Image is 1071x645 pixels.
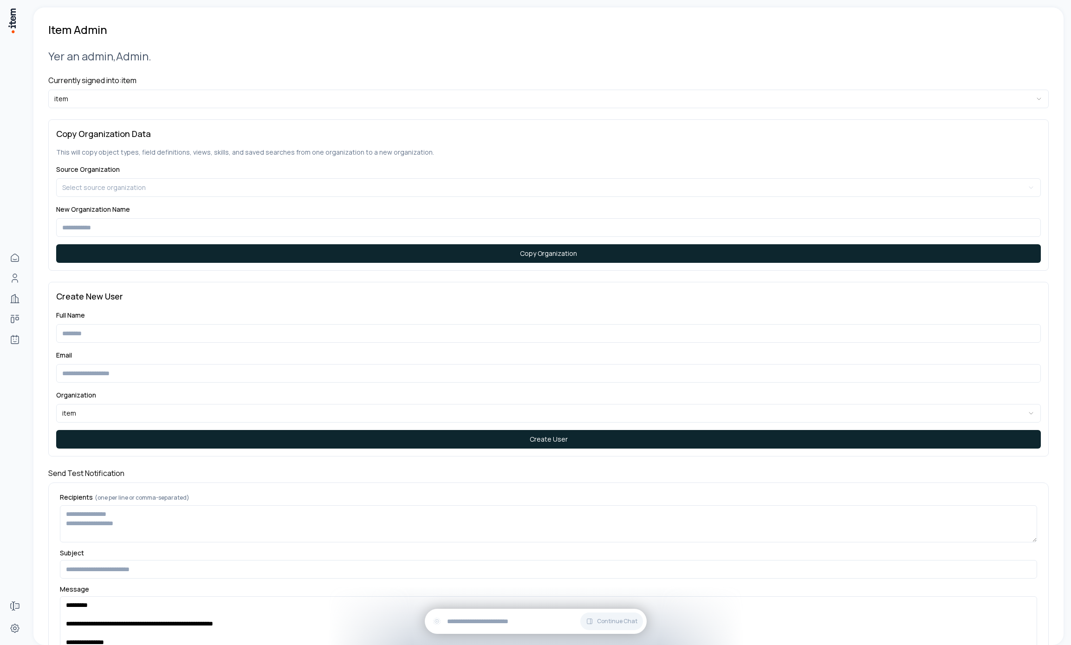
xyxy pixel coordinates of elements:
[48,48,1049,64] h2: Yer an admin, Admin .
[95,494,189,502] span: (one per line or comma-separated)
[48,468,1049,479] h4: Send Test Notification
[56,311,85,319] label: Full Name
[56,165,120,174] label: Source Organization
[60,586,1037,593] label: Message
[6,310,24,328] a: deals
[425,609,647,634] div: Continue Chat
[580,612,643,630] button: Continue Chat
[6,269,24,287] a: Contacts
[48,22,107,37] h1: Item Admin
[6,289,24,308] a: Companies
[56,127,1041,140] h3: Copy Organization Data
[56,205,130,214] label: New Organization Name
[56,430,1041,449] button: Create User
[56,290,1041,303] h3: Create New User
[7,7,17,34] img: Item Brain Logo
[56,351,72,359] label: Email
[60,494,1037,502] label: Recipients
[48,75,1049,86] h4: Currently signed into: item
[6,597,24,615] a: Forms
[56,391,96,399] label: Organization
[6,619,24,638] a: Settings
[56,148,1041,157] p: This will copy object types, field definitions, views, skills, and saved searches from one organi...
[6,248,24,267] a: Home
[56,244,1041,263] button: Copy Organization
[597,618,637,625] span: Continue Chat
[6,330,24,349] a: Agents
[60,550,1037,556] label: Subject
